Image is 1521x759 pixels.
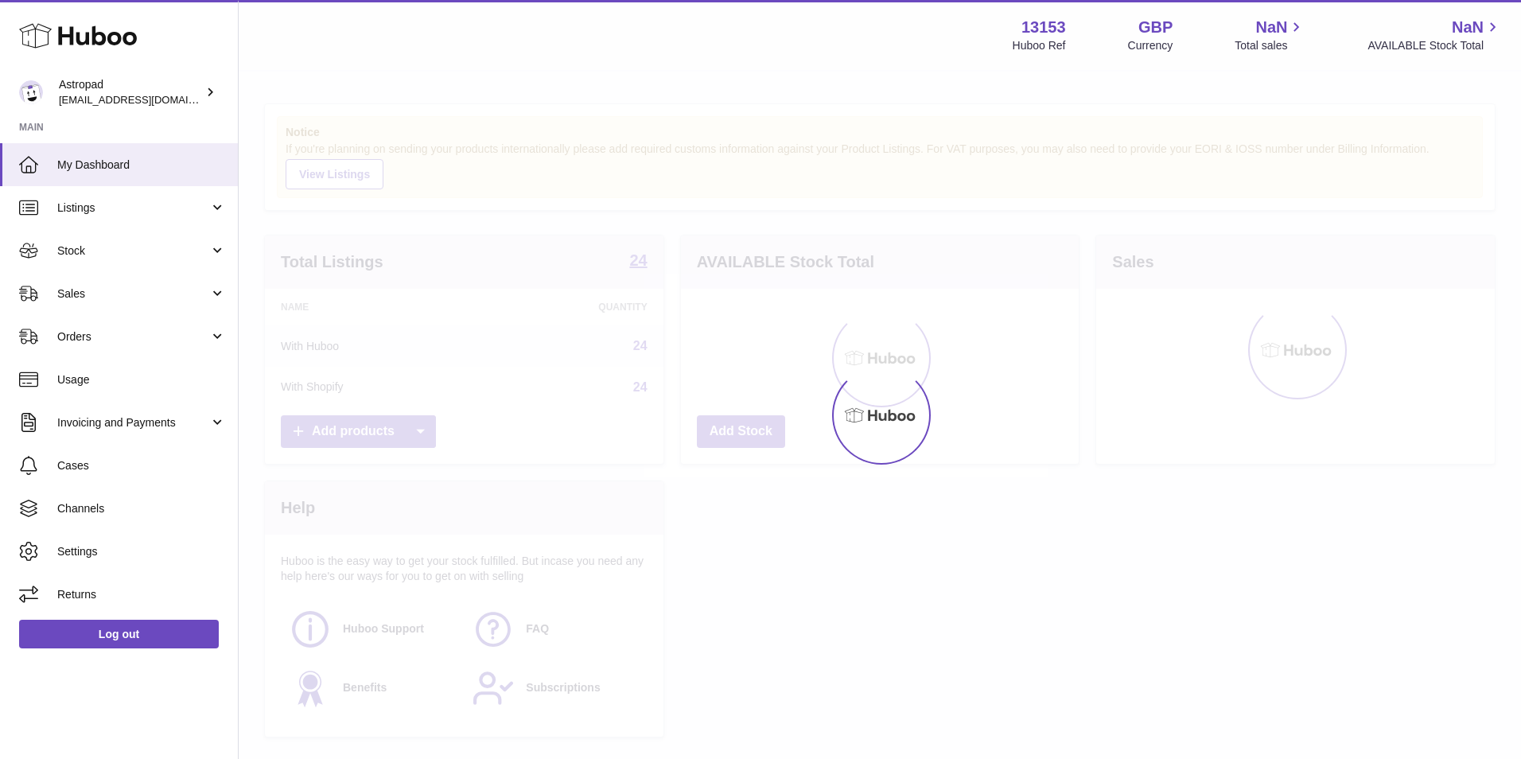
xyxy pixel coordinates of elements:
span: Settings [57,544,226,559]
div: Currency [1128,38,1173,53]
span: Sales [57,286,209,302]
a: NaN AVAILABLE Stock Total [1367,17,1502,53]
span: Usage [57,372,226,387]
span: Cases [57,458,226,473]
strong: 13153 [1021,17,1066,38]
a: NaN Total sales [1235,17,1305,53]
div: Astropad [59,77,202,107]
span: NaN [1452,17,1484,38]
img: internalAdmin-13153@internal.huboo.com [19,80,43,104]
span: Listings [57,200,209,216]
span: Returns [57,587,226,602]
span: Orders [57,329,209,344]
span: [EMAIL_ADDRESS][DOMAIN_NAME] [59,93,234,106]
span: My Dashboard [57,158,226,173]
div: Huboo Ref [1013,38,1066,53]
span: Channels [57,501,226,516]
span: Total sales [1235,38,1305,53]
span: Stock [57,243,209,259]
span: Invoicing and Payments [57,415,209,430]
strong: GBP [1138,17,1173,38]
a: Log out [19,620,219,648]
span: NaN [1255,17,1287,38]
span: AVAILABLE Stock Total [1367,38,1502,53]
